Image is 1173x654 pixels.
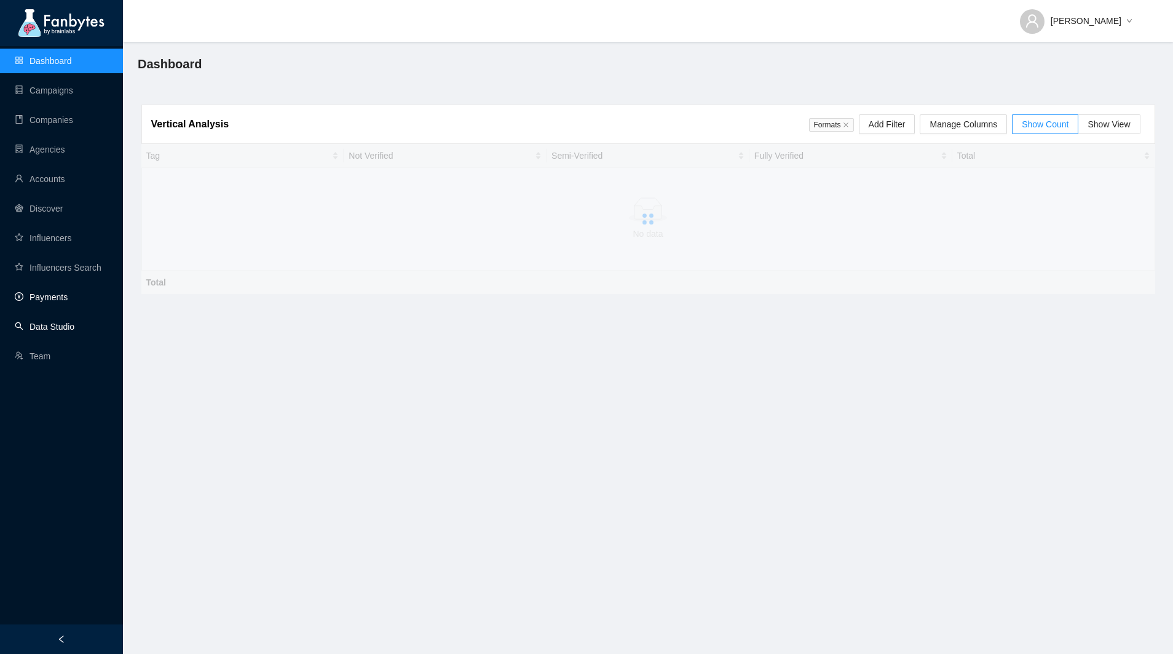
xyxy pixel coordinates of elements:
span: Dashboard [138,54,202,74]
a: containerAgencies [15,145,65,154]
a: starInfluencers Search [15,263,101,273]
span: Add Filter [869,118,906,131]
span: left [57,635,66,644]
span: close [843,122,849,128]
a: usergroup-addTeam [15,351,50,361]
span: [PERSON_NAME] [1051,14,1121,28]
a: starInfluencers [15,233,71,243]
button: Add Filter [859,114,915,134]
a: pay-circlePayments [15,292,68,302]
article: Vertical Analysis [151,116,229,132]
span: Formats [809,118,854,132]
span: Show View [1088,119,1130,129]
a: searchData Studio [15,322,74,332]
span: down [1126,18,1132,25]
a: radar-chartDiscover [15,204,63,213]
a: bookCompanies [15,115,73,125]
span: Show Count [1022,119,1068,129]
button: Manage Columns [920,114,1007,134]
a: userAccounts [15,174,65,184]
a: databaseCampaigns [15,86,73,95]
span: Manage Columns [930,118,997,131]
button: [PERSON_NAME]down [1010,6,1142,26]
span: user [1025,14,1040,28]
a: appstoreDashboard [15,56,72,66]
